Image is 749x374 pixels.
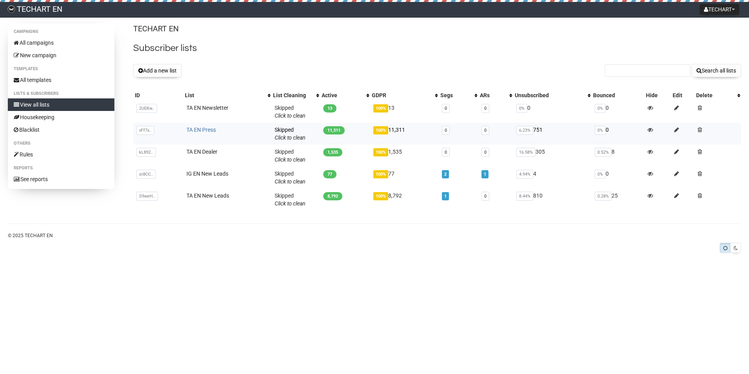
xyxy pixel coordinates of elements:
a: TA EN Press [186,127,216,133]
p: © 2025 TECHART EN [8,231,741,240]
span: 0.28% [595,192,612,201]
div: GDPR [372,91,431,99]
td: 1,535 [370,145,439,167]
a: Rules [8,148,114,161]
a: TA EN Dealer [186,149,217,155]
a: Click to clean [275,134,306,141]
th: Segs: No sort applied, activate to apply an ascending sort [439,90,478,101]
span: 11,311 [323,126,345,134]
li: Campaigns [8,27,114,36]
span: 100% [373,126,388,134]
div: ARs [480,91,505,99]
td: 0 [513,101,592,123]
span: kL892.. [136,148,156,157]
a: 1 [484,172,486,177]
span: Skipped [275,149,306,163]
a: 0 [484,150,487,155]
td: 8 [592,145,644,167]
span: Skipped [275,192,306,207]
span: st8CC.. [136,170,156,179]
span: 0% [516,104,527,113]
th: Bounced: No sort applied, sorting is disabled [592,90,644,101]
span: 0% [595,104,606,113]
a: 0 [484,128,487,133]
a: All templates [8,74,114,86]
div: List [185,91,264,99]
td: 305 [513,145,592,167]
span: S9weH.. [136,192,158,201]
div: Hide [646,91,670,99]
td: 25 [592,189,644,211]
span: 13 [323,104,337,113]
a: 0 [445,150,447,155]
h2: Subscriber lists [133,41,741,55]
a: 0 [445,106,447,111]
button: TECHART [700,4,739,15]
a: View all lists [8,98,114,111]
span: 8.44% [516,192,533,201]
span: 16.58% [516,148,536,157]
a: 0 [445,128,447,133]
li: Templates [8,64,114,74]
th: Unsubscribed: No sort applied, activate to apply an ascending sort [513,90,592,101]
td: 13 [370,101,439,123]
div: Bounced [593,91,643,99]
div: ID [135,91,182,99]
th: Active: No sort applied, activate to apply an ascending sort [320,90,370,101]
a: All campaigns [8,36,114,49]
div: Unsubscribed [515,91,584,99]
span: 100% [373,104,388,113]
span: vFf7x.. [136,126,154,135]
p: TECHART EN [133,24,741,34]
a: 2 [444,172,447,177]
td: 8,792 [370,189,439,211]
span: 77 [323,170,337,178]
td: 77 [370,167,439,189]
span: Skipped [275,105,306,119]
li: Reports [8,163,114,173]
span: 0% [595,126,606,135]
span: 1,535 [323,148,342,156]
td: 0 [592,101,644,123]
td: 4 [513,167,592,189]
a: Click to clean [275,200,306,207]
th: List Cleaning: No sort applied, activate to apply an ascending sort [271,90,320,101]
span: 8,792 [323,192,342,200]
span: 100% [373,170,388,178]
th: ARs: No sort applied, activate to apply an ascending sort [478,90,513,101]
th: Delete: No sort applied, activate to apply an ascending sort [695,90,741,101]
a: Click to clean [275,178,306,185]
span: 6.23% [516,126,533,135]
span: 0% [595,170,606,179]
th: ID: No sort applied, sorting is disabled [133,90,183,101]
th: Edit: No sort applied, sorting is disabled [671,90,695,101]
img: 8f39b4672182ecb5fe7e0d202bcb9231 [8,5,15,13]
a: 0 [484,194,487,199]
td: 751 [513,123,592,145]
button: Search all lists [691,64,741,77]
th: List: No sort applied, activate to apply an ascending sort [183,90,271,101]
td: 11,311 [370,123,439,145]
a: 0 [484,106,487,111]
div: Edit [673,91,693,99]
span: 100% [373,192,388,200]
span: 100% [373,148,388,156]
td: 0 [592,167,644,189]
li: Others [8,139,114,148]
td: 0 [592,123,644,145]
span: 2U0Xw.. [136,104,157,113]
div: Segs [440,91,470,99]
span: Skipped [275,127,306,141]
div: Delete [696,91,733,99]
th: Hide: No sort applied, sorting is disabled [644,90,671,101]
span: 0.52% [595,148,612,157]
th: GDPR: No sort applied, activate to apply an ascending sort [370,90,439,101]
a: 1 [444,194,447,199]
li: Lists & subscribers [8,89,114,98]
a: Housekeeping [8,111,114,123]
div: Active [322,91,362,99]
a: Click to clean [275,113,306,119]
a: New campaign [8,49,114,62]
a: See reports [8,173,114,185]
a: TA EN Newsletter [186,105,228,111]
